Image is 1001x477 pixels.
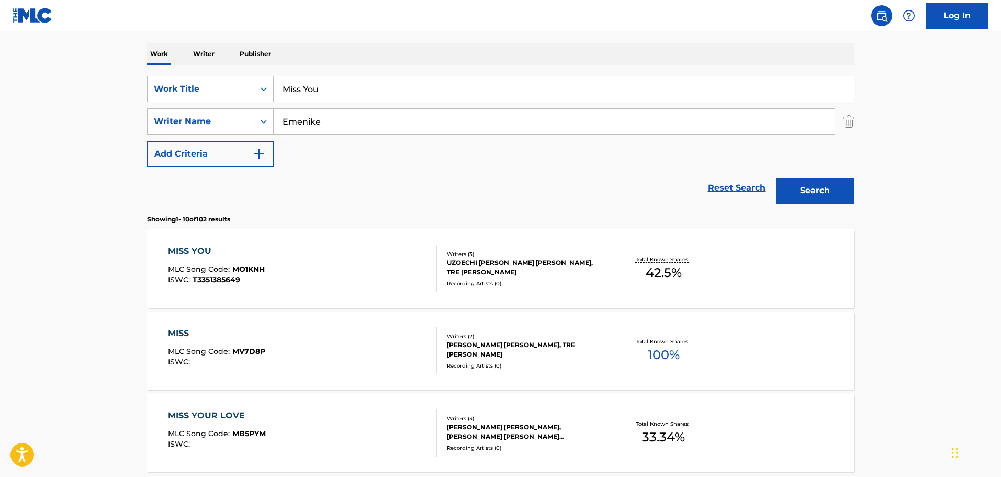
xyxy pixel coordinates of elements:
[447,415,605,423] div: Writers ( 3 )
[253,148,265,160] img: 9d2ae6d4665cec9f34b9.svg
[193,275,240,284] span: T3351385649
[898,5,919,26] div: Help
[168,245,265,258] div: MISS YOU
[447,444,605,452] div: Recording Artists ( 0 )
[232,429,266,438] span: MB5PYM
[168,357,193,367] span: ISWC :
[903,9,915,22] img: help
[447,332,605,340] div: Writers ( 2 )
[147,141,274,167] button: Add Criteria
[952,437,958,469] div: Drag
[168,347,232,356] span: MLC Song Code :
[232,347,265,356] span: MV7D8P
[147,229,854,308] a: MISS YOUMLC Song Code:MO1KNHISWC:T3351385649Writers (3)UZOECHI [PERSON_NAME] [PERSON_NAME], TRE [...
[949,427,1001,477] iframe: Chat Widget
[232,264,265,274] span: MO1KNH
[168,275,193,284] span: ISWC :
[636,338,692,346] p: Total Known Shares:
[237,43,274,65] p: Publisher
[168,409,266,422] div: MISS YOUR LOVE
[447,423,605,441] div: [PERSON_NAME] [PERSON_NAME], [PERSON_NAME] [PERSON_NAME] [PERSON_NAME]
[875,9,888,22] img: search
[154,83,248,95] div: Work Title
[190,43,218,65] p: Writer
[154,115,248,128] div: Writer Name
[843,108,854,135] img: Delete Criterion
[147,76,854,209] form: Search Form
[636,420,692,428] p: Total Known Shares:
[447,258,605,277] div: UZOECHI [PERSON_NAME] [PERSON_NAME], TRE [PERSON_NAME]
[147,312,854,390] a: MISSMLC Song Code:MV7D8PISWC:Writers (2)[PERSON_NAME] [PERSON_NAME], TRE [PERSON_NAME]Recording A...
[447,340,605,359] div: [PERSON_NAME] [PERSON_NAME], TRE [PERSON_NAME]
[646,263,682,282] span: 42.5 %
[147,215,230,224] p: Showing 1 - 10 of 102 results
[168,429,232,438] span: MLC Song Code :
[13,8,53,23] img: MLC Logo
[168,327,265,340] div: MISS
[447,362,605,370] div: Recording Artists ( 0 )
[703,176,771,199] a: Reset Search
[447,250,605,258] div: Writers ( 3 )
[776,178,854,204] button: Search
[168,439,193,449] span: ISWC :
[636,256,692,263] p: Total Known Shares:
[147,43,171,65] p: Work
[168,264,232,274] span: MLC Song Code :
[648,346,680,364] span: 100 %
[926,3,988,29] a: Log In
[871,5,892,26] a: Public Search
[147,394,854,472] a: MISS YOUR LOVEMLC Song Code:MB5PYMISWC:Writers (3)[PERSON_NAME] [PERSON_NAME], [PERSON_NAME] [PER...
[642,428,685,447] span: 33.34 %
[447,280,605,287] div: Recording Artists ( 0 )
